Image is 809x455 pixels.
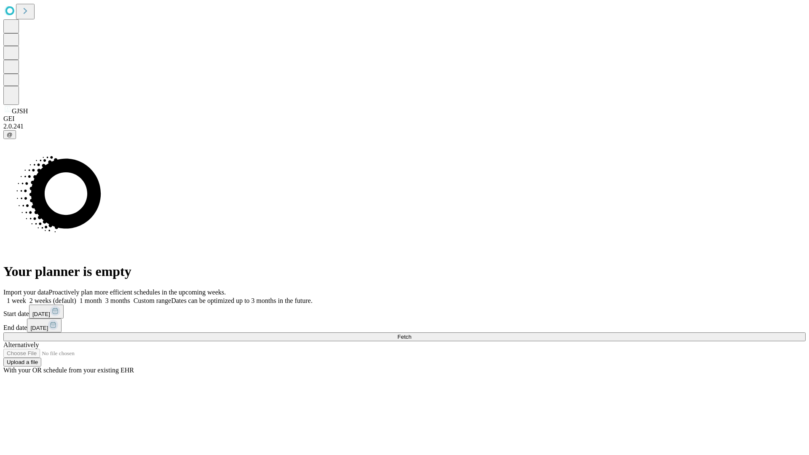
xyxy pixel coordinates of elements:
span: Dates can be optimized up to 3 months in the future. [171,297,312,304]
button: [DATE] [27,318,62,332]
span: 1 week [7,297,26,304]
h1: Your planner is empty [3,264,806,279]
div: GEI [3,115,806,123]
span: 2 weeks (default) [29,297,76,304]
span: Fetch [397,334,411,340]
span: @ [7,131,13,138]
button: Fetch [3,332,806,341]
span: [DATE] [32,311,50,317]
button: @ [3,130,16,139]
div: Start date [3,305,806,318]
span: Proactively plan more efficient schedules in the upcoming weeks. [49,289,226,296]
span: 3 months [105,297,130,304]
button: Upload a file [3,358,41,367]
button: [DATE] [29,305,64,318]
span: GJSH [12,107,28,115]
span: [DATE] [30,325,48,331]
span: 1 month [80,297,102,304]
div: End date [3,318,806,332]
span: Alternatively [3,341,39,348]
div: 2.0.241 [3,123,806,130]
span: With your OR schedule from your existing EHR [3,367,134,374]
span: Custom range [134,297,171,304]
span: Import your data [3,289,49,296]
